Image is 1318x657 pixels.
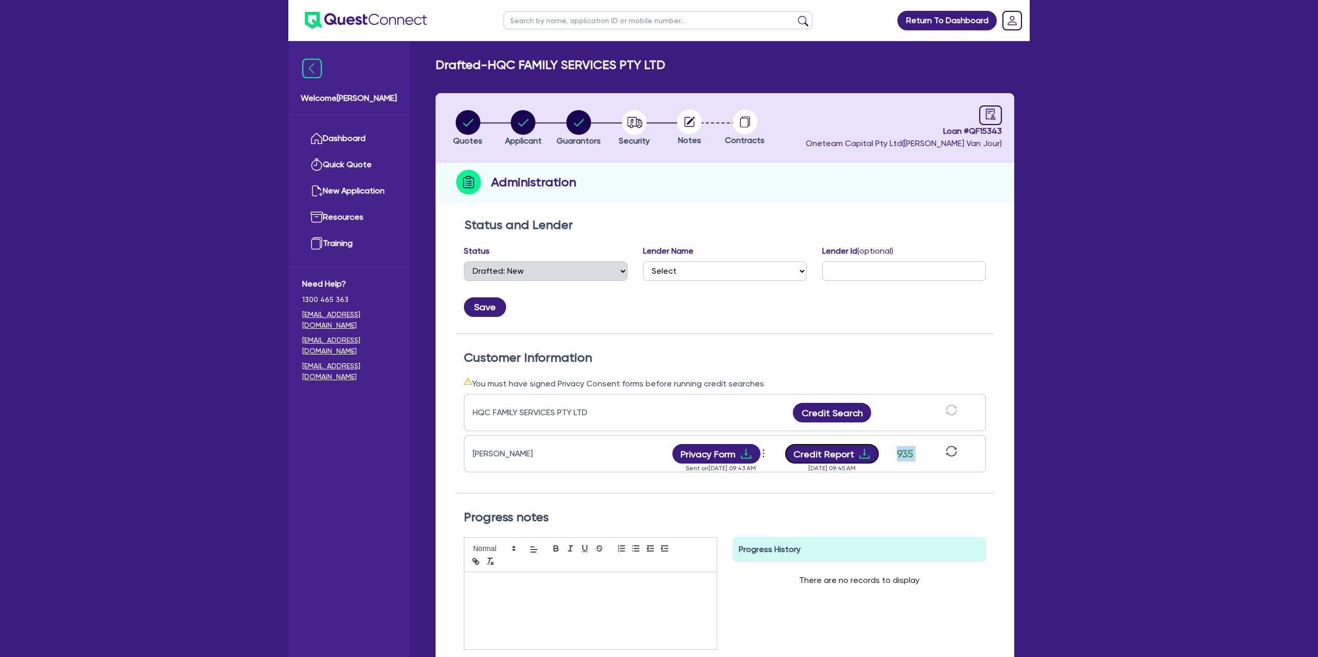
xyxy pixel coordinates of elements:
a: [EMAIL_ADDRESS][DOMAIN_NAME] [302,309,395,331]
a: Resources [302,204,395,230]
img: icon-menu-close [302,59,322,78]
h2: Administration [491,173,576,191]
button: Applicant [505,110,542,148]
button: Credit Search [793,403,871,422]
button: Privacy Formdownload [672,444,761,464]
a: Dropdown toggle [999,7,1026,34]
div: HQC FAMILY SERVICES PTY LTD [473,406,601,419]
img: resources [310,211,323,223]
a: Quick Quote [302,152,395,178]
span: Loan # QF15343 [806,125,1002,137]
h2: Progress notes [464,510,986,525]
a: New Application [302,178,395,204]
span: Security [619,136,650,146]
span: audit [985,109,996,120]
a: Dashboard [302,126,395,152]
h2: Status and Lender [464,218,985,233]
span: Welcome [PERSON_NAME] [301,92,397,104]
label: Lender Name [643,245,693,257]
h2: Drafted - HQC FAMILY SERVICES PTY LTD [436,58,665,73]
label: Status [464,245,490,257]
span: (optional) [857,246,893,256]
a: audit [979,105,1002,125]
img: step-icon [456,170,481,194]
div: You must have signed Privacy Consent forms before running credit searches [464,377,986,390]
div: [PERSON_NAME] [473,448,601,460]
img: quest-connect-logo-blue [305,12,427,29]
img: training [310,237,323,250]
span: warning [464,377,472,385]
span: Quotes [453,136,482,146]
span: Contracts [725,135,765,145]
span: download [740,448,752,460]
a: [EMAIL_ADDRESS][DOMAIN_NAME] [302,335,395,357]
button: Quotes [453,110,483,148]
button: Security [618,110,650,148]
label: Lender Id [822,245,893,257]
a: [EMAIL_ADDRESS][DOMAIN_NAME] [302,361,395,382]
a: Return To Dashboard [897,11,997,30]
span: download [858,448,871,460]
span: 1300 465 363 [302,294,395,305]
img: quick-quote [310,158,323,171]
img: new-application [310,185,323,197]
div: 935 [892,446,917,461]
div: Progress History [733,537,986,562]
input: Search by name, application ID or mobile number... [504,11,812,29]
button: Guarantors [556,110,601,148]
button: Dropdown toggle [760,445,769,463]
button: Credit Reportdownload [785,444,879,464]
span: Need Help? [302,278,395,290]
span: sync [946,404,957,416]
span: more [758,446,769,461]
span: Applicant [505,136,542,146]
a: Training [302,230,395,257]
button: Save [464,297,506,317]
h2: Customer Information [464,350,986,365]
span: sync [946,446,957,457]
button: sync [943,404,960,422]
span: Guarantors [557,136,601,146]
span: Notes [678,135,701,145]
div: There are no records to display [787,562,932,599]
button: sync [943,445,960,463]
span: Oneteam Capital Pty Ltd ( [PERSON_NAME] Van Jour ) [806,138,1002,148]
